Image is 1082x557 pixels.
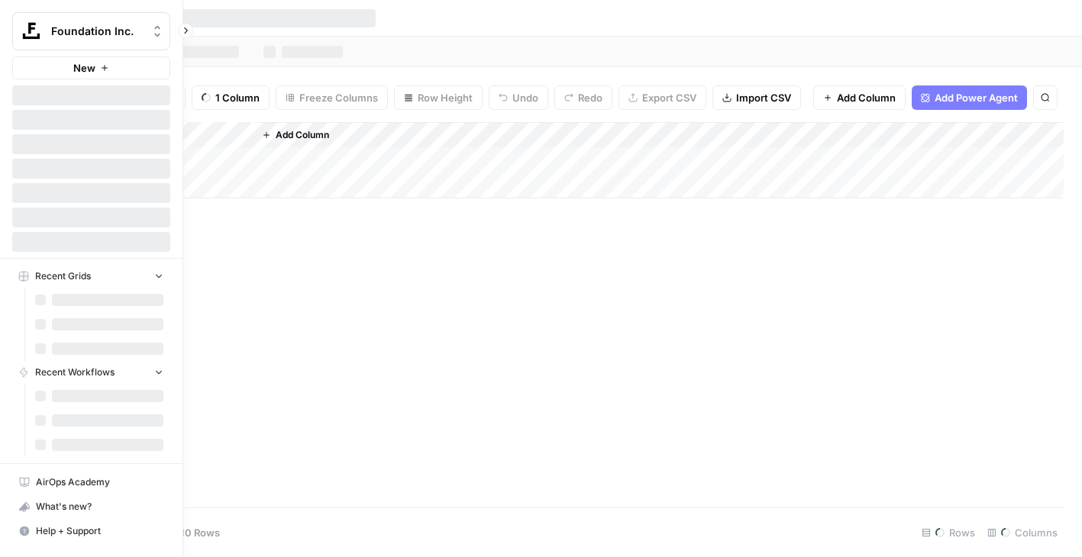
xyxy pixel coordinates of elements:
[489,85,548,110] button: Undo
[619,85,706,110] button: Export CSV
[912,85,1027,110] button: Add Power Agent
[35,269,91,283] span: Recent Grids
[916,520,981,545] div: Rows
[18,18,45,45] img: Foundation Inc. Logo
[712,85,801,110] button: Import CSV
[12,265,170,288] button: Recent Grids
[12,470,170,494] a: AirOps Academy
[736,90,791,105] span: Import CSV
[12,519,170,543] button: Help + Support
[12,494,170,519] button: What's new?
[418,90,473,105] span: Row Height
[12,56,170,79] button: New
[554,85,612,110] button: Redo
[813,85,906,110] button: Add Column
[299,90,378,105] span: Freeze Columns
[36,524,163,538] span: Help + Support
[35,365,115,379] span: Recent Workflows
[73,60,95,76] span: New
[159,525,220,540] span: Add 10 Rows
[276,128,329,142] span: Add Column
[256,125,335,145] button: Add Column
[512,90,538,105] span: Undo
[215,90,260,105] span: 1 Column
[13,495,170,518] div: What's new?
[837,90,896,105] span: Add Column
[981,520,1064,545] div: Columns
[12,361,170,384] button: Recent Workflows
[12,12,170,50] button: Workspace: Foundation Inc.
[36,475,163,489] span: AirOps Academy
[578,90,602,105] span: Redo
[935,90,1018,105] span: Add Power Agent
[642,90,696,105] span: Export CSV
[51,24,144,39] span: Foundation Inc.
[394,85,483,110] button: Row Height
[276,85,388,110] button: Freeze Columns
[192,85,270,110] button: 1 Column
